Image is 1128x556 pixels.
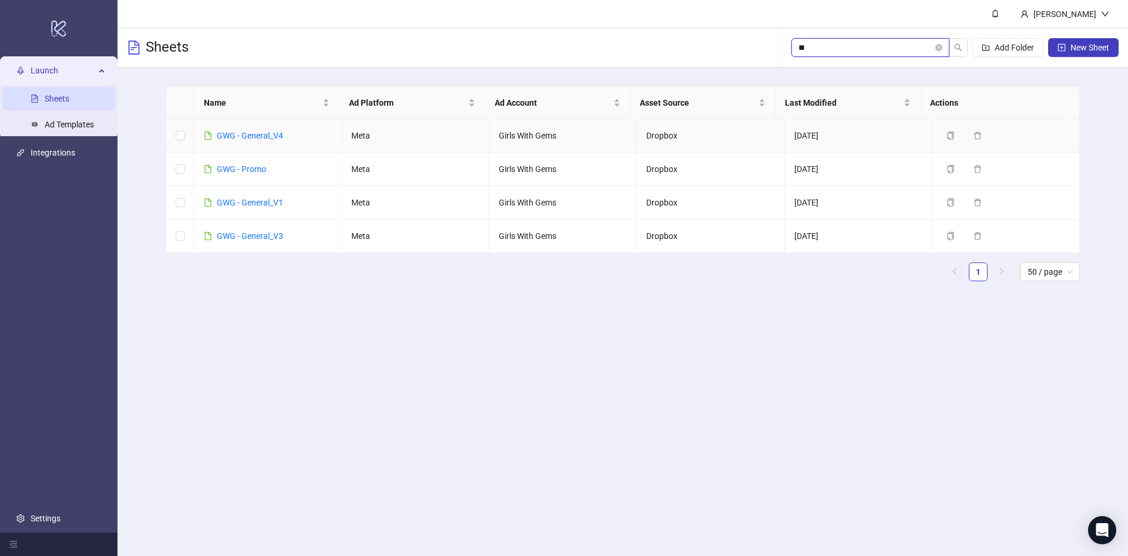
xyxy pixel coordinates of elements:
span: copy [946,132,955,140]
span: file [204,198,212,207]
td: Meta [342,153,489,186]
span: delete [973,165,982,173]
a: 1 [969,263,987,281]
li: Previous Page [945,262,964,281]
td: Meta [342,186,489,220]
td: Girls With Gems [489,153,637,186]
span: file [204,132,212,140]
td: [DATE] [785,186,932,220]
span: copy [946,232,955,240]
div: [PERSON_NAME] [1029,8,1101,21]
span: New Sheet [1070,43,1109,52]
span: delete [973,132,982,140]
button: left [945,262,964,281]
span: file-text [127,41,141,55]
span: delete [973,198,982,207]
div: Page Size [1020,262,1080,281]
a: Sheets [45,94,69,103]
span: folder-add [982,43,990,52]
a: Ad Templates [45,120,94,129]
td: Dropbox [637,153,784,186]
th: Ad Platform [340,87,485,119]
span: copy [946,198,955,207]
a: GWG - General_V3 [217,231,283,241]
h3: Sheets [146,38,189,57]
td: [DATE] [785,153,932,186]
span: down [1101,10,1109,18]
td: [DATE] [785,220,932,253]
th: Last Modified [775,87,921,119]
span: delete [973,232,982,240]
span: Add Folder [995,43,1034,52]
th: Name [194,87,340,119]
span: Name [204,96,320,109]
td: Meta [342,119,489,153]
td: Dropbox [637,220,784,253]
td: Dropbox [637,186,784,220]
button: right [992,262,1011,281]
li: Next Page [992,262,1011,281]
td: Girls With Gems [489,119,637,153]
span: Asset Source [640,96,756,109]
span: right [998,268,1005,275]
th: Actions [921,87,1066,119]
a: GWG - General_V1 [217,198,283,207]
span: 50 / page [1028,263,1073,281]
span: Launch [31,59,95,82]
a: GWG - General_V4 [217,131,283,140]
span: copy [946,165,955,173]
td: Dropbox [637,119,784,153]
div: Open Intercom Messenger [1088,516,1116,544]
a: GWG - Promo [217,164,266,174]
span: user [1020,10,1029,18]
td: Meta [342,220,489,253]
button: close-circle [935,44,942,51]
a: Settings [31,514,61,523]
span: bell [991,9,999,18]
button: Add Folder [972,38,1043,57]
span: rocket [16,66,25,75]
span: plus-square [1057,43,1066,52]
span: Ad Platform [349,96,465,109]
span: menu-fold [9,540,18,548]
td: [DATE] [785,119,932,153]
span: file [204,232,212,240]
span: file [204,165,212,173]
span: Last Modified [785,96,901,109]
td: Girls With Gems [489,220,637,253]
span: left [951,268,958,275]
td: Girls With Gems [489,186,637,220]
span: search [954,43,962,52]
button: New Sheet [1048,38,1119,57]
li: 1 [969,262,988,281]
a: Integrations [31,148,75,157]
th: Ad Account [485,87,630,119]
span: Ad Account [495,96,611,109]
th: Asset Source [630,87,775,119]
